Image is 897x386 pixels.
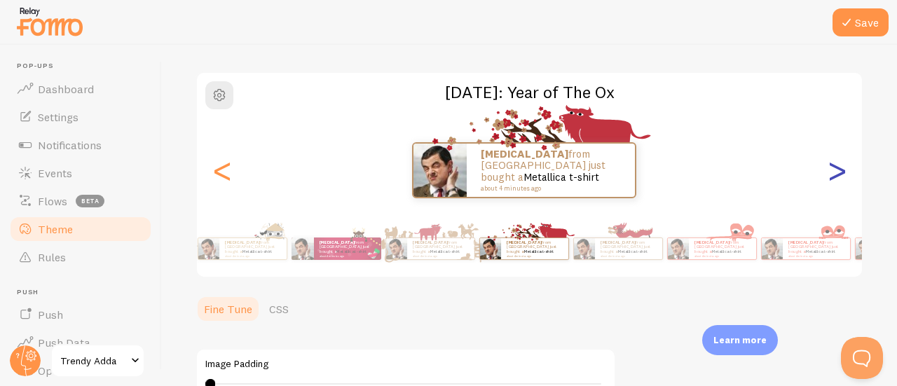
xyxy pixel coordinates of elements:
[618,249,648,254] a: Metallica t-shirt
[8,75,153,103] a: Dashboard
[601,240,636,245] strong: [MEDICAL_DATA]
[480,238,501,259] img: Fomo
[694,254,749,257] small: about 4 minutes ago
[481,185,617,192] small: about 4 minutes ago
[17,62,153,71] span: Pop-ups
[712,249,742,254] a: Metallica t-shirt
[788,254,843,257] small: about 4 minutes ago
[38,166,72,180] span: Events
[8,215,153,243] a: Theme
[413,254,467,257] small: about 4 minutes ago
[574,238,595,259] img: Fomo
[8,187,153,215] a: Flows beta
[38,138,102,152] span: Notifications
[601,240,657,257] p: from [GEOGRAPHIC_DATA] just bought a
[524,249,554,254] a: Metallica t-shirt
[413,240,469,257] p: from [GEOGRAPHIC_DATA] just bought a
[788,240,844,257] p: from [GEOGRAPHIC_DATA] just bought a
[38,336,90,350] span: Push Data
[8,301,153,329] a: Push
[481,149,621,192] p: from [GEOGRAPHIC_DATA] just bought a
[694,240,730,245] strong: [MEDICAL_DATA]
[197,81,862,103] h2: [DATE]: Year of The Ox
[17,288,153,297] span: Push
[38,194,67,208] span: Flows
[481,147,568,160] strong: [MEDICAL_DATA]
[60,352,127,369] span: Trendy Adda
[523,170,599,184] a: Metallica t-shirt
[320,240,376,257] p: from [GEOGRAPHIC_DATA] just bought a
[198,238,219,259] img: Fomo
[38,82,94,96] span: Dashboard
[15,4,85,39] img: fomo-relay-logo-orange.svg
[856,238,877,259] img: Fomo
[336,249,367,254] a: Metallica t-shirt
[788,240,823,245] strong: [MEDICAL_DATA]
[702,325,778,355] div: Learn more
[413,240,448,245] strong: [MEDICAL_DATA]
[601,254,655,257] small: about 4 minutes ago
[320,254,374,257] small: about 4 minutes ago
[430,249,460,254] a: Metallica t-shirt
[38,110,78,124] span: Settings
[225,240,281,257] p: from [GEOGRAPHIC_DATA] just bought a
[828,120,845,221] div: Next slide
[713,333,767,347] p: Learn more
[242,249,273,254] a: Metallica t-shirt
[413,144,467,197] img: Fomo
[292,237,314,260] img: Fomo
[8,103,153,131] a: Settings
[38,222,73,236] span: Theme
[214,120,231,221] div: Previous slide
[38,308,63,322] span: Push
[205,358,606,371] label: Image Padding
[50,344,145,378] a: Trendy Adda
[225,240,260,245] strong: [MEDICAL_DATA]
[320,240,355,245] strong: [MEDICAL_DATA]
[38,250,66,264] span: Rules
[841,337,883,379] iframe: Help Scout Beacon - Open
[8,243,153,271] a: Rules
[694,240,751,257] p: from [GEOGRAPHIC_DATA] just bought a
[507,254,561,257] small: about 4 minutes ago
[261,295,297,323] a: CSS
[225,254,280,257] small: about 4 minutes ago
[8,159,153,187] a: Events
[76,195,104,207] span: beta
[8,131,153,159] a: Notifications
[196,295,261,323] a: Fine Tune
[507,240,542,245] strong: [MEDICAL_DATA]
[668,238,689,259] img: Fomo
[762,238,783,259] img: Fomo
[507,240,563,257] p: from [GEOGRAPHIC_DATA] just bought a
[806,249,836,254] a: Metallica t-shirt
[8,329,153,357] a: Push Data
